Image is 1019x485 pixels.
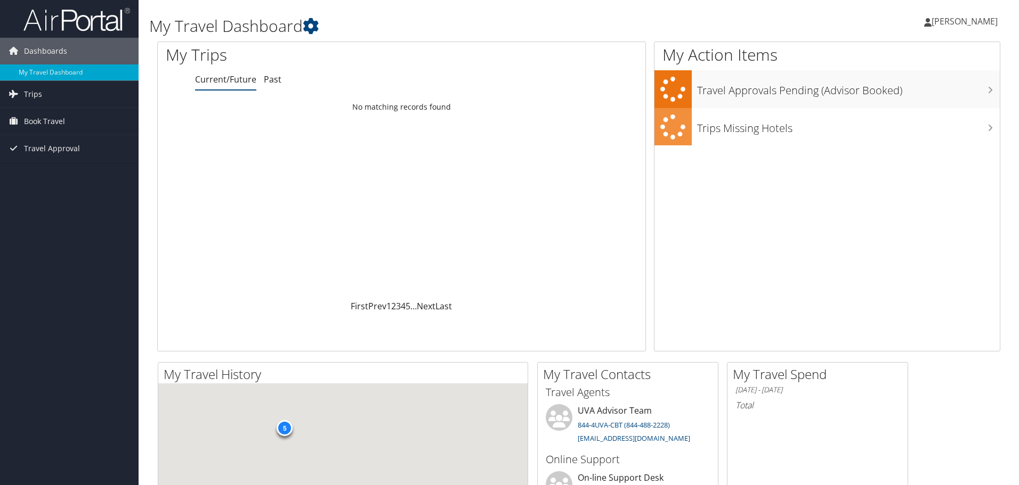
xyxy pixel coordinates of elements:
span: Trips [24,81,42,108]
td: No matching records found [158,97,645,117]
a: Next [417,300,435,312]
h3: Travel Approvals Pending (Advisor Booked) [697,78,1000,98]
li: UVA Advisor Team [540,404,715,448]
h6: Total [735,399,900,411]
a: 1 [386,300,391,312]
h3: Travel Agents [546,385,710,400]
div: 5 [277,420,293,436]
a: Last [435,300,452,312]
span: … [410,300,417,312]
a: Trips Missing Hotels [654,108,1000,146]
h6: [DATE] - [DATE] [735,385,900,395]
a: [PERSON_NAME] [924,5,1008,37]
h1: My Travel Dashboard [149,15,722,37]
a: 5 [406,300,410,312]
h2: My Travel Contacts [543,365,718,383]
a: Past [264,73,281,85]
a: First [351,300,368,312]
span: [PERSON_NAME] [932,15,998,27]
a: 4 [401,300,406,312]
a: Current/Future [195,73,256,85]
h3: Online Support [546,452,710,467]
a: Prev [368,300,386,312]
img: airportal-logo.png [23,7,130,32]
h2: My Travel History [164,365,528,383]
span: Book Travel [24,108,65,135]
h1: My Action Items [654,44,1000,66]
a: [EMAIL_ADDRESS][DOMAIN_NAME] [578,433,690,443]
h3: Trips Missing Hotels [697,116,1000,136]
a: 3 [396,300,401,312]
a: Travel Approvals Pending (Advisor Booked) [654,70,1000,108]
a: 2 [391,300,396,312]
h1: My Trips [166,44,434,66]
span: Dashboards [24,38,67,64]
a: 844-4UVA-CBT (844-488-2228) [578,420,670,430]
h2: My Travel Spend [733,365,908,383]
span: Travel Approval [24,135,80,162]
